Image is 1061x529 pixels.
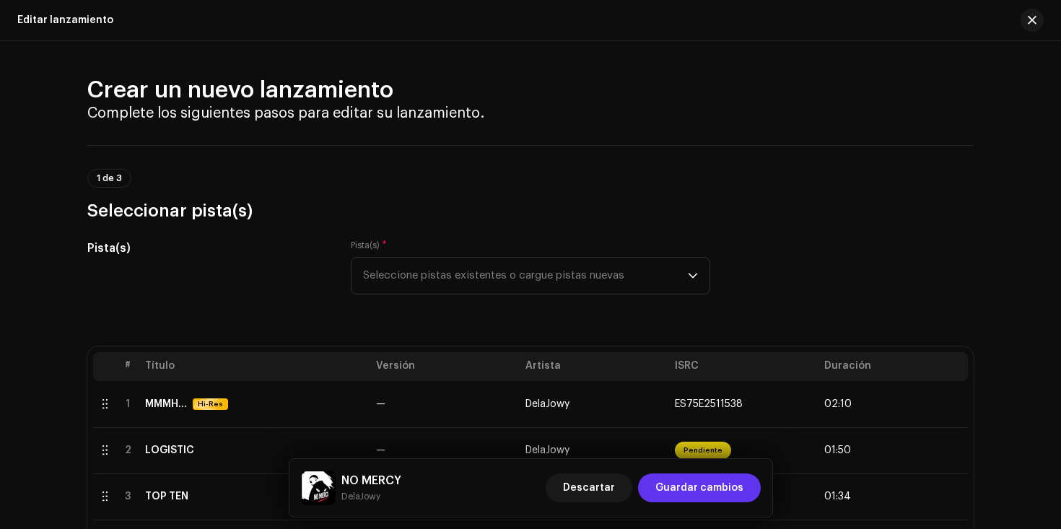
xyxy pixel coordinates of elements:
[301,471,336,505] img: c20dd021-bef6-4917-864e-f0ce2a8f2301
[563,473,615,502] span: Descartar
[525,445,569,455] span: DelaJowy
[525,399,569,409] span: DelaJowy
[139,352,370,381] th: Título
[376,399,385,409] span: —
[87,105,974,122] h4: Complete los siguientes pasos para editar su lanzamiento.
[370,352,520,381] th: Versión
[669,352,818,381] th: ISRC
[824,398,852,410] span: 02:10
[351,240,387,251] label: Pista(s)
[688,258,698,294] div: dropdown trigger
[675,442,731,459] span: Pendiente
[341,472,401,489] h5: NO MERCY
[341,489,401,504] small: NO MERCY
[675,399,743,409] span: ES75E2511538
[824,491,851,502] span: 01:34
[87,199,974,222] h3: Seleccionar pista(s)
[363,258,688,294] span: Seleccione pistas existentes o cargue pistas nuevas
[638,473,761,502] button: Guardar cambios
[546,473,632,502] button: Descartar
[87,76,974,105] h2: Crear un nuevo lanzamiento
[520,352,669,381] th: Artista
[818,352,968,381] th: Duración
[87,240,328,257] h5: Pista(s)
[376,445,385,455] span: —
[655,473,743,502] span: Guardar cambios
[824,445,851,456] span: 01:50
